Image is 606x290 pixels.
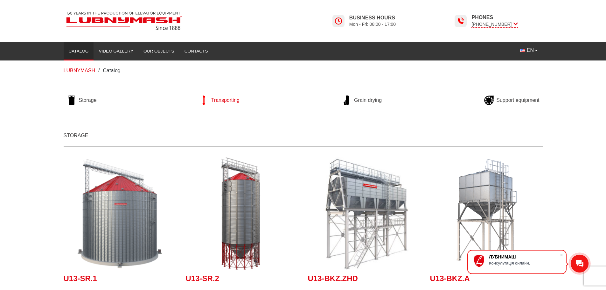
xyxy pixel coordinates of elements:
[354,97,382,104] span: Grain drying
[138,44,179,58] a: Our objects
[79,97,97,104] span: Storage
[64,157,176,270] a: More details U13-SR.1
[430,157,543,270] a: More details U13-BKZ.A
[308,157,421,270] a: More details U13-BKZ.ZhD
[489,261,560,265] div: Консультація онлайн.
[186,273,298,287] a: U13-SR.2
[179,44,213,58] a: Contacts
[471,21,518,28] span: [PHONE_NUMBER]
[430,273,543,287] a: U13-BKZ.A
[308,273,421,287] a: U13-BKZ.ZhD
[64,68,95,73] a: LUBNYMASH
[489,254,560,259] div: ЛУБНИМАШ
[335,17,342,25] img: Lubnymash time icon
[520,49,525,52] img: English
[64,44,94,58] a: Catalog
[211,97,240,104] span: Transporting
[64,133,88,138] a: Storage
[196,95,243,105] a: Transporting
[481,95,542,105] a: Support equipment
[496,97,539,104] span: Support equipment
[527,47,534,54] span: EN
[349,14,396,21] span: Business hours
[64,9,185,33] img: Lubnymash
[186,157,298,270] a: More details U13-SR.2
[103,68,121,73] span: Catalog
[457,17,464,25] img: Lubnymash time icon
[64,95,100,105] a: Storage
[349,21,396,27] span: Mon - Fri: 08:00 - 17:00
[471,14,518,21] span: Phones
[64,273,176,287] a: U13-SR.1
[339,95,385,105] a: Grain drying
[515,44,542,56] button: EN
[94,44,138,58] a: Video gallery
[98,68,100,73] span: /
